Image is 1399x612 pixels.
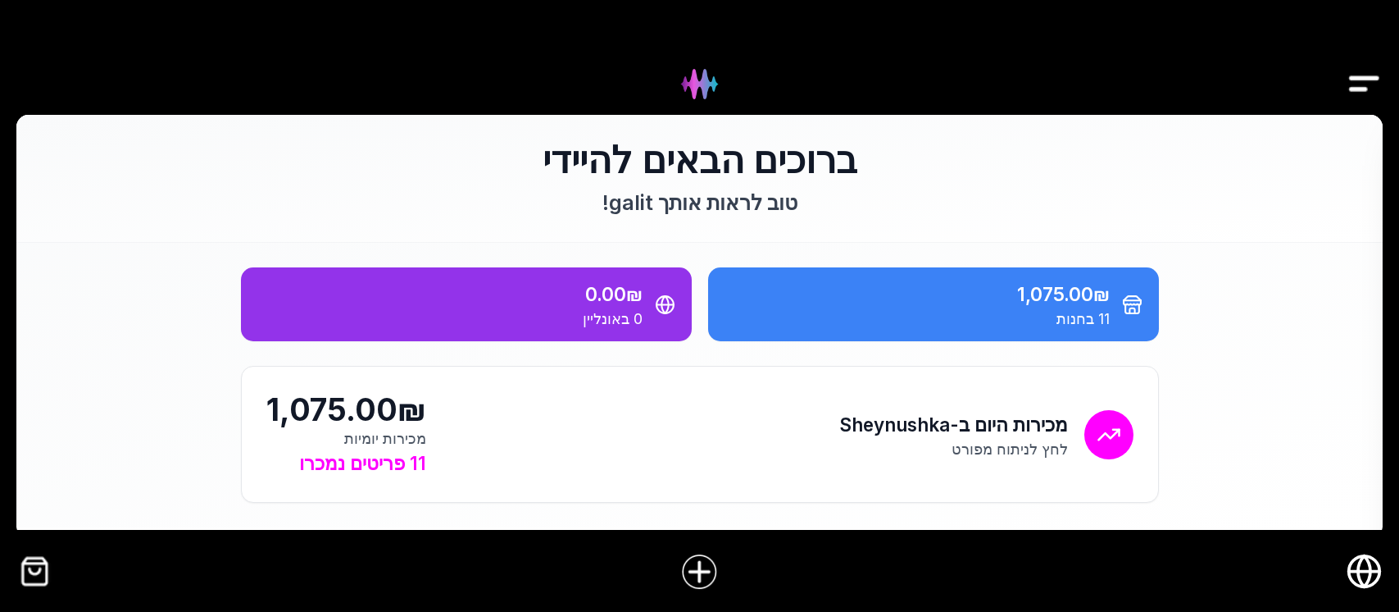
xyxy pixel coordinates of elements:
img: הוסף פריט [680,552,720,591]
div: 11 בחנות [724,308,1110,329]
img: Drawer [1346,53,1383,116]
h1: ברוכים הבאים להיידי [241,139,1159,180]
div: 11 פריטים נמכרו [266,449,426,477]
p: לחץ לניתוח מפורט [839,439,1068,459]
div: 0 באונליין [257,308,643,329]
span: טוב לראות אותך galit ! [602,190,797,215]
div: 1,075.00₪ [724,280,1110,308]
a: חנות אונליין [1346,553,1383,590]
div: 1,075.00₪ [266,391,426,428]
h2: מכירות היום ב-Sheynushka [839,410,1068,439]
button: Drawer [1346,39,1383,76]
div: 0.00₪ [257,280,643,308]
div: מכירות יומיות [266,428,426,449]
a: הוסף פריט [668,540,732,604]
img: Hydee Logo [668,53,731,116]
img: קופה [16,553,53,590]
